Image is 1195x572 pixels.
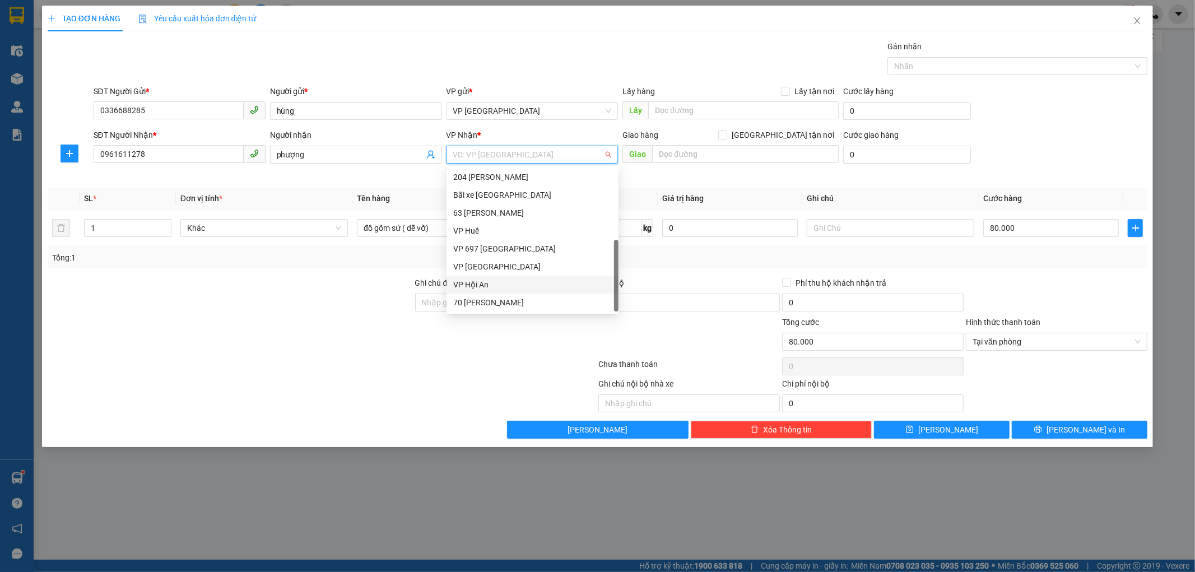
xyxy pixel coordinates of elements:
button: plus [61,145,78,162]
div: VP Huế [453,225,612,237]
div: VP Huế [447,222,619,240]
button: Close [1122,6,1153,37]
span: Tổng cước [782,318,819,327]
span: Giao [622,145,652,163]
span: [PERSON_NAME] và In [1047,424,1125,436]
div: SĐT Người Nhận [94,129,266,141]
div: 63 Phan Đình Phùng [447,204,619,222]
div: Tổng: 1 [52,252,461,264]
input: Ghi Chú [807,219,974,237]
button: printer[PERSON_NAME] và In [1012,421,1147,439]
span: Đơn vị tính [180,194,222,203]
input: Cước lấy hàng [843,102,971,120]
span: VP Nhận [447,131,478,139]
span: Tại văn phòng [973,333,1141,350]
div: Bãi xe [GEOGRAPHIC_DATA] [453,189,612,201]
div: VP Ninh Bình [447,258,619,276]
div: Chưa thanh toán [598,358,782,378]
input: VD: Bàn, Ghế [357,219,524,237]
div: Người gửi [270,85,442,97]
div: VP Hội An [447,276,619,294]
span: delete [751,425,759,434]
span: Lấy tận nơi [790,85,839,97]
div: 63 [PERSON_NAME] [453,207,612,219]
div: Chi phí nội bộ [782,378,964,394]
button: delete [52,219,70,237]
span: Yêu cầu xuất hóa đơn điện tử [138,14,257,23]
span: Giao hàng [622,131,658,139]
input: Cước giao hàng [843,146,971,164]
div: Văn phòng không hợp lệ [447,165,619,178]
img: icon [138,15,147,24]
span: Phí thu hộ khách nhận trả [791,277,891,289]
input: Dọc đường [648,101,839,119]
label: Hình thức thanh toán [966,318,1040,327]
span: phone [250,149,259,158]
button: [PERSON_NAME] [507,421,689,439]
span: Lấy [622,101,648,119]
label: Cước giao hàng [843,131,899,139]
div: 204 [PERSON_NAME] [453,171,612,183]
span: user-add [426,150,435,159]
span: Cước hàng [983,194,1022,203]
span: Giá trị hàng [662,194,704,203]
div: VP Hội An [453,278,612,291]
div: VP gửi [447,85,619,97]
div: VP [GEOGRAPHIC_DATA] [453,261,612,273]
span: Tên hàng [357,194,390,203]
span: close [1133,16,1142,25]
span: plus [48,15,55,22]
div: VP 697 Điện Biên Phủ [447,240,619,258]
input: Ghi chú đơn hàng [415,294,597,311]
div: Ghi chú nội bộ nhà xe [598,378,780,394]
span: Xóa Thông tin [763,424,812,436]
span: plus [61,149,78,158]
div: 204 Trần Quang Khải [447,168,619,186]
label: Ghi chú đơn hàng [415,278,477,287]
span: VP Đà Nẵng [453,103,612,119]
label: Gán nhãn [887,42,922,51]
span: [PERSON_NAME] [918,424,978,436]
button: deleteXóa Thông tin [691,421,872,439]
span: save [906,425,914,434]
span: plus [1128,224,1142,232]
input: 0 [662,219,798,237]
span: [GEOGRAPHIC_DATA] tận nơi [727,129,839,141]
span: SL [84,194,93,203]
th: Ghi chú [802,188,979,210]
div: SĐT Người Gửi [94,85,266,97]
span: kg [642,219,653,237]
input: Nhập ghi chú [598,394,780,412]
label: Cước lấy hàng [843,87,894,96]
div: Bãi xe Thạch Bàn [447,186,619,204]
span: Khác [187,220,341,236]
button: plus [1128,219,1143,237]
span: printer [1034,425,1042,434]
button: save[PERSON_NAME] [874,421,1010,439]
span: [PERSON_NAME] [568,424,627,436]
input: Dọc đường [652,145,839,163]
span: TẠO ĐƠN HÀNG [48,14,120,23]
div: 70 Nguyễn Hữu Huân [447,294,619,311]
div: 70 [PERSON_NAME] [453,296,612,309]
span: Lấy hàng [622,87,655,96]
div: VP 697 [GEOGRAPHIC_DATA] [453,243,612,255]
span: phone [250,105,259,114]
div: Người nhận [270,129,442,141]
